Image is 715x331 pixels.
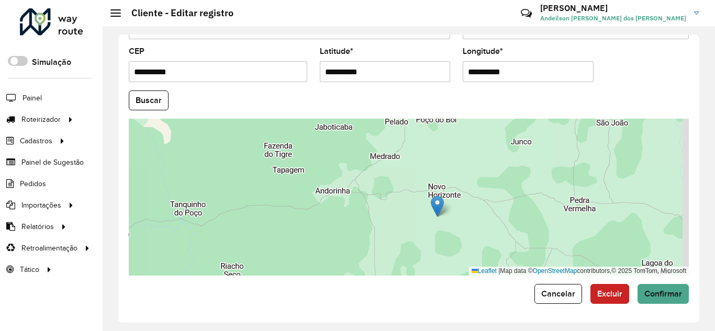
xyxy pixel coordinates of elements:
[638,284,689,304] button: Confirmar
[534,284,582,304] button: Cancelar
[540,3,686,13] h3: [PERSON_NAME]
[20,264,39,275] span: Tático
[431,196,444,217] img: Marker
[498,267,500,275] span: |
[533,267,577,275] a: OpenStreetMap
[21,114,61,125] span: Roteirizador
[463,45,503,58] label: Longitude
[32,56,71,69] label: Simulação
[590,284,629,304] button: Excluir
[320,45,353,58] label: Latitude
[597,289,622,298] span: Excluir
[129,45,144,58] label: CEP
[472,267,497,275] a: Leaflet
[20,178,46,189] span: Pedidos
[21,243,77,254] span: Retroalimentação
[121,7,233,19] h2: Cliente - Editar registro
[541,289,575,298] span: Cancelar
[515,2,538,25] a: Contato Rápido
[129,90,169,110] button: Buscar
[469,267,689,276] div: Map data © contributors,© 2025 TomTom, Microsoft
[644,289,682,298] span: Confirmar
[21,221,54,232] span: Relatórios
[21,200,61,211] span: Importações
[20,135,52,146] span: Cadastros
[21,157,84,168] span: Painel de Sugestão
[23,93,42,104] span: Painel
[540,14,686,23] span: Andeilson [PERSON_NAME] dos [PERSON_NAME]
